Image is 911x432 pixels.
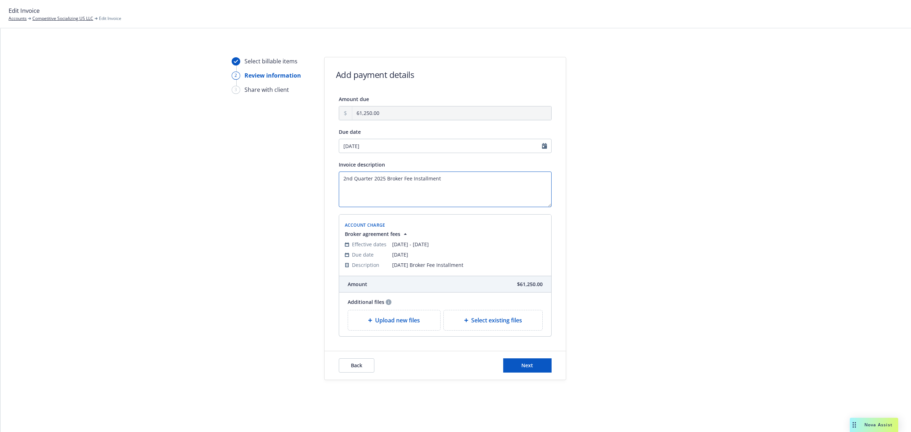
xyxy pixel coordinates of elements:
div: Select billable items [244,57,297,65]
div: Upload new files [348,310,441,331]
span: Due date [352,251,374,258]
button: Next [503,358,552,373]
span: Upload new files [375,316,420,325]
div: 3 [232,86,240,94]
span: [DATE] Broker Fee Installment [392,261,546,269]
button: Nova Assist [850,418,898,432]
button: Back [339,358,374,373]
a: Competitive Socializing US LLC [32,15,93,22]
span: Edit Invoice [9,6,40,15]
button: Broker agreement fees [345,230,409,238]
input: MM/DD/YYYY [339,139,552,153]
textarea: Enter invoice description here [339,172,552,207]
div: Drag to move [850,418,859,432]
span: Description [352,261,379,269]
span: Due date [339,128,361,135]
h1: Add payment details [336,69,414,80]
div: 2 [232,72,240,80]
span: Broker agreement fees [345,230,400,238]
span: [DATE] [392,251,546,258]
span: $61,250.00 [517,280,543,288]
span: Nova Assist [864,422,892,428]
span: Edit Invoice [99,15,121,22]
span: [DATE] - [DATE] [392,241,546,248]
span: Back [351,362,362,369]
div: Review information [244,71,301,80]
div: Select existing files [443,310,543,331]
a: Accounts [9,15,27,22]
span: Account Charge [345,222,385,228]
span: Select existing files [471,316,522,325]
input: 0.00 [352,106,551,120]
div: Share with client [244,85,289,94]
span: Invoice description [339,161,385,168]
span: Amount due [339,96,369,102]
span: Next [521,362,533,369]
span: Amount [348,280,367,288]
span: Additional files [348,298,384,306]
span: Effective dates [352,241,386,248]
